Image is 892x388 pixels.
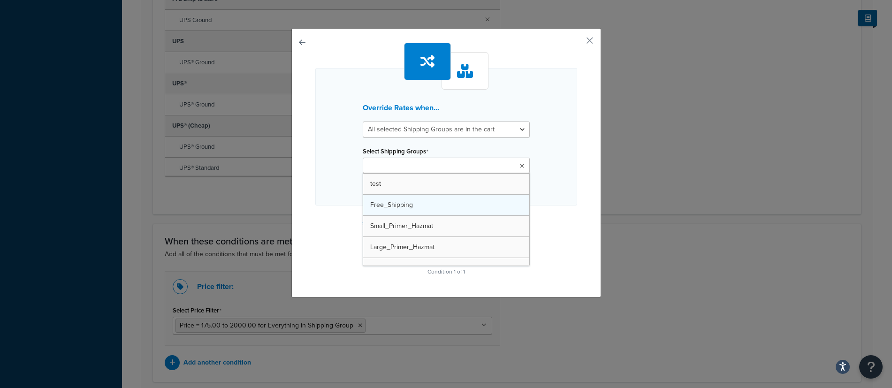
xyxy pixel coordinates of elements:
[363,148,428,155] label: Select Shipping Groups
[359,217,533,231] button: Select Shipping Groups to prevent this rule from applying
[370,200,413,210] span: Free_Shipping
[363,258,529,279] a: NYAllowed
[370,242,435,252] span: Large_Primer_Hazmat
[363,216,529,236] a: Small_Primer_Hazmat
[363,104,530,112] h3: Override Rates when...
[363,174,529,194] a: test
[315,265,577,278] p: Condition 1 of 1
[363,195,529,215] a: Free_Shipping
[370,221,433,231] span: Small_Primer_Hazmat
[370,179,381,189] span: test
[370,263,402,273] span: NYAllowed
[363,237,529,258] a: Large_Primer_Hazmat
